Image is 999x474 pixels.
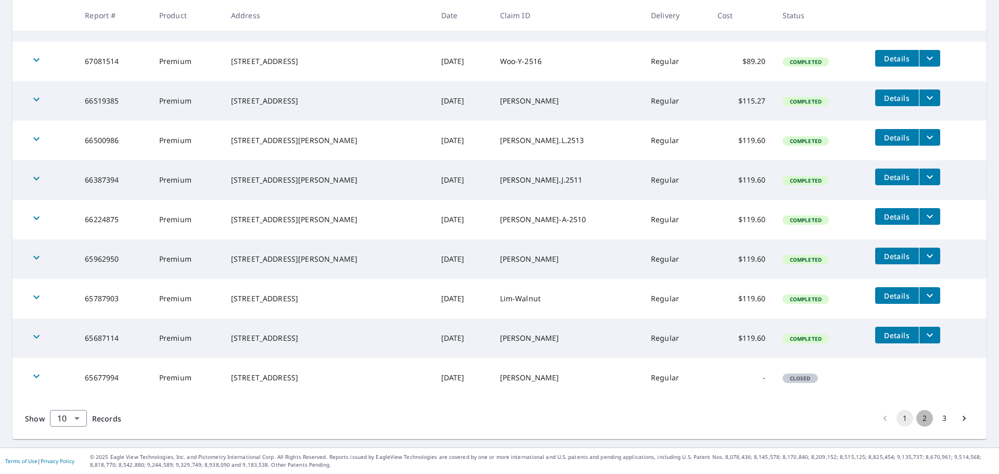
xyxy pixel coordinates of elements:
td: [PERSON_NAME].J.2511 [492,160,643,200]
td: Regular [643,160,709,200]
td: Regular [643,318,709,358]
div: 10 [50,404,87,433]
td: [PERSON_NAME]-A-2510 [492,200,643,239]
span: Completed [784,98,828,105]
button: detailsBtn-66519385 [875,89,919,106]
td: [PERSON_NAME].L.2513 [492,121,643,160]
td: [PERSON_NAME] [492,239,643,279]
p: | [5,458,74,464]
td: - [709,358,774,398]
div: [STREET_ADDRESS] [231,293,425,304]
td: $119.60 [709,121,774,160]
td: Premium [151,200,223,239]
td: 66387394 [76,160,151,200]
span: Show [25,414,45,424]
button: filesDropdownBtn-65787903 [919,287,940,304]
td: Regular [643,279,709,318]
td: Premium [151,42,223,81]
button: filesDropdownBtn-65687114 [919,327,940,343]
td: 65677994 [76,358,151,398]
td: [DATE] [433,358,492,398]
span: Records [92,414,121,424]
td: Lim-Walnut [492,279,643,318]
button: filesDropdownBtn-66519385 [919,89,940,106]
td: 65962950 [76,239,151,279]
td: [PERSON_NAME] [492,318,643,358]
span: Completed [784,216,828,224]
span: Completed [784,296,828,303]
span: Completed [784,256,828,263]
a: Terms of Use [5,457,37,465]
button: detailsBtn-65687114 [875,327,919,343]
td: 65787903 [76,279,151,318]
td: Premium [151,239,223,279]
span: Details [881,133,913,143]
span: Details [881,251,913,261]
td: Regular [643,81,709,121]
div: Show 10 records [50,410,87,427]
button: Go to page 3 [936,410,953,427]
span: Details [881,212,913,222]
td: $119.60 [709,239,774,279]
span: Details [881,172,913,182]
button: page 1 [896,410,913,427]
td: $119.60 [709,279,774,318]
td: [DATE] [433,279,492,318]
nav: pagination navigation [875,410,974,427]
button: filesDropdownBtn-66224875 [919,208,940,225]
td: [PERSON_NAME] [492,81,643,121]
td: [DATE] [433,239,492,279]
button: filesDropdownBtn-65962950 [919,248,940,264]
button: detailsBtn-66387394 [875,169,919,185]
button: Go to next page [956,410,972,427]
p: © 2025 Eagle View Technologies, Inc. and Pictometry International Corp. All Rights Reserved. Repo... [90,453,994,469]
span: Completed [784,58,828,66]
td: Premium [151,358,223,398]
button: Go to page 2 [916,410,933,427]
td: $89.20 [709,42,774,81]
button: detailsBtn-66500986 [875,129,919,146]
td: Regular [643,358,709,398]
td: 67081514 [76,42,151,81]
button: detailsBtn-65962950 [875,248,919,264]
span: Closed [784,375,817,382]
div: [STREET_ADDRESS][PERSON_NAME] [231,135,425,146]
span: Completed [784,335,828,342]
td: Regular [643,200,709,239]
div: [STREET_ADDRESS] [231,333,425,343]
td: 65687114 [76,318,151,358]
div: [STREET_ADDRESS] [231,96,425,106]
div: [STREET_ADDRESS][PERSON_NAME] [231,254,425,264]
td: [DATE] [433,81,492,121]
td: Regular [643,121,709,160]
td: $119.60 [709,318,774,358]
button: detailsBtn-65787903 [875,287,919,304]
td: Regular [643,239,709,279]
button: filesDropdownBtn-67081514 [919,50,940,67]
button: detailsBtn-66224875 [875,208,919,225]
div: [STREET_ADDRESS] [231,56,425,67]
td: [DATE] [433,318,492,358]
span: Details [881,291,913,301]
td: [DATE] [433,160,492,200]
button: filesDropdownBtn-66500986 [919,129,940,146]
td: Regular [643,42,709,81]
td: [PERSON_NAME] [492,358,643,398]
td: Premium [151,81,223,121]
span: Details [881,330,913,340]
span: Completed [784,177,828,184]
td: Premium [151,121,223,160]
div: [STREET_ADDRESS][PERSON_NAME] [231,175,425,185]
td: 66224875 [76,200,151,239]
span: Details [881,93,913,103]
button: detailsBtn-67081514 [875,50,919,67]
td: $119.60 [709,160,774,200]
span: Details [881,54,913,63]
button: filesDropdownBtn-66387394 [919,169,940,185]
td: Premium [151,279,223,318]
td: Woo-Y-2516 [492,42,643,81]
td: Premium [151,318,223,358]
td: [DATE] [433,42,492,81]
td: $115.27 [709,81,774,121]
span: Completed [784,137,828,145]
